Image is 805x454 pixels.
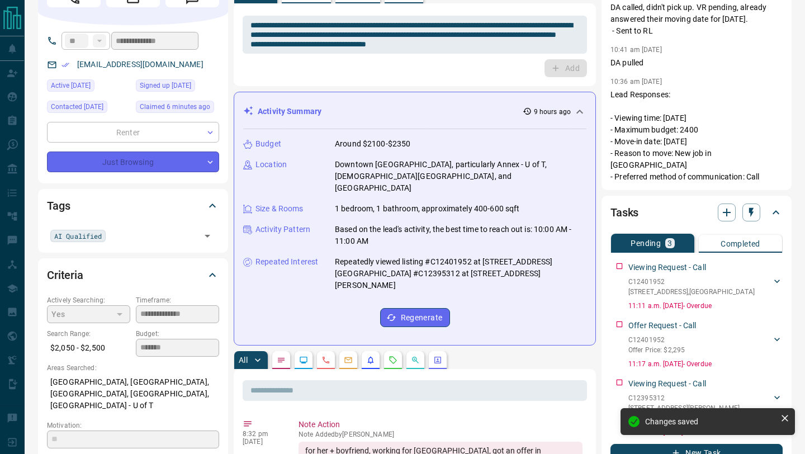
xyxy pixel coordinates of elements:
[243,430,282,438] p: 8:32 pm
[411,356,420,365] svg: Opportunities
[299,431,583,438] p: Note Added by [PERSON_NAME]
[628,393,771,403] p: C12395312
[255,138,281,150] p: Budget
[628,333,783,357] div: C12401952Offer Price: $2,295
[47,420,219,431] p: Motivation:
[366,356,375,365] svg: Listing Alerts
[628,335,685,345] p: C12401952
[628,287,755,297] p: [STREET_ADDRESS] , [GEOGRAPHIC_DATA]
[47,373,219,415] p: [GEOGRAPHIC_DATA], [GEOGRAPHIC_DATA], [GEOGRAPHIC_DATA], [GEOGRAPHIC_DATA], [GEOGRAPHIC_DATA] - U...
[299,356,308,365] svg: Lead Browsing Activity
[628,275,783,299] div: C12401952[STREET_ADDRESS],[GEOGRAPHIC_DATA]
[47,152,219,172] div: Just Browsing
[54,230,102,242] span: AI Qualified
[277,356,286,365] svg: Notes
[239,356,248,364] p: All
[243,101,586,122] div: Activity Summary9 hours ago
[51,101,103,112] span: Contacted [DATE]
[136,101,219,116] div: Sun Sep 14 2025
[628,320,697,332] p: Offer Request - Call
[47,295,130,305] p: Actively Searching:
[335,203,519,215] p: 1 bedroom, 1 bathroom, approximately 400-600 sqft
[255,224,310,235] p: Activity Pattern
[433,356,442,365] svg: Agent Actions
[47,122,219,143] div: Renter
[299,419,583,431] p: Note Action
[628,359,783,369] p: 11:17 a.m. [DATE] - Overdue
[47,363,219,373] p: Areas Searched:
[335,138,410,150] p: Around $2100-$2350
[136,79,219,95] div: Sat Sep 13 2025
[47,101,130,116] div: Sat Sep 13 2025
[47,266,83,284] h2: Criteria
[140,101,210,112] span: Claimed 6 minutes ago
[380,308,450,327] button: Regenerate
[610,78,662,86] p: 10:36 am [DATE]
[645,417,776,426] div: Changes saved
[47,192,219,219] div: Tags
[610,46,662,54] p: 10:41 am [DATE]
[335,159,586,194] p: Downtown [GEOGRAPHIC_DATA], particularly Annex - U of T, [DEMOGRAPHIC_DATA][GEOGRAPHIC_DATA], and...
[389,356,397,365] svg: Requests
[255,256,318,268] p: Repeated Interest
[344,356,353,365] svg: Emails
[47,197,70,215] h2: Tags
[628,391,783,425] div: C12395312[STREET_ADDRESS][PERSON_NAME],[GEOGRAPHIC_DATA]
[610,204,638,221] h2: Tasks
[721,240,760,248] p: Completed
[255,203,304,215] p: Size & Rooms
[335,224,586,247] p: Based on the lead's activity, the best time to reach out is: 10:00 AM - 11:00 AM
[47,262,219,289] div: Criteria
[47,305,130,323] div: Yes
[335,256,586,291] p: Repeatedly viewed listing #C12401952 at [STREET_ADDRESS][GEOGRAPHIC_DATA] #C12395312 at [STREET_A...
[47,329,130,339] p: Search Range:
[628,345,685,355] p: Offer Price: $2,295
[628,262,706,273] p: Viewing Request - Call
[628,378,706,390] p: Viewing Request - Call
[628,277,755,287] p: C12401952
[47,339,130,357] p: $2,050 - $2,500
[628,403,771,423] p: [STREET_ADDRESS][PERSON_NAME] , [GEOGRAPHIC_DATA]
[47,79,130,95] div: Sat Sep 13 2025
[136,295,219,305] p: Timeframe:
[610,57,783,69] p: DA pulled
[51,80,91,91] span: Active [DATE]
[243,438,282,446] p: [DATE]
[136,329,219,339] p: Budget:
[258,106,321,117] p: Activity Summary
[631,239,661,247] p: Pending
[610,2,783,37] p: DA called, didn't pick up. VR pending, already answered their moving date for [DATE]. - Sent to RL
[321,356,330,365] svg: Calls
[534,107,571,117] p: 9 hours ago
[77,60,203,69] a: [EMAIL_ADDRESS][DOMAIN_NAME]
[610,89,783,183] p: Lead Responses: - Viewing time: [DATE] - Maximum budget: 2400 - Move-in date: [DATE] - Reason to ...
[255,159,287,171] p: Location
[140,80,191,91] span: Signed up [DATE]
[610,199,783,226] div: Tasks
[61,61,69,69] svg: Email Verified
[667,239,672,247] p: 3
[200,228,215,244] button: Open
[628,301,783,311] p: 11:11 a.m. [DATE] - Overdue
